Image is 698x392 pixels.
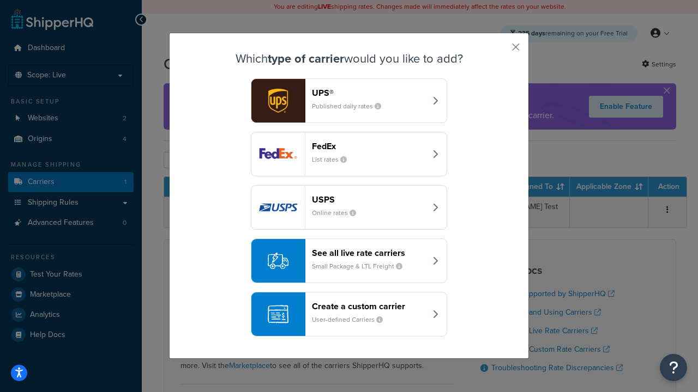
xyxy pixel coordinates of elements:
small: List rates [312,155,356,164]
small: Published daily rates [312,101,390,111]
button: Create a custom carrierUser-defined Carriers [251,292,447,336]
button: usps logoUSPSOnline rates [251,185,447,230]
img: icon-carrier-liverate-becf4550.svg [268,250,288,271]
button: Open Resource Center [660,354,687,381]
button: ups logoUPS®Published daily rates [251,78,447,123]
img: fedEx logo [251,132,305,176]
button: See all live rate carriersSmall Package & LTL Freight [251,238,447,283]
img: usps logo [251,186,305,229]
h3: Which would you like to add? [197,52,501,65]
strong: type of carrier [268,50,344,68]
header: Create a custom carrier [312,301,426,311]
header: See all live rate carriers [312,248,426,258]
header: FedEx [312,141,426,151]
img: icon-carrier-custom-c93b8a24.svg [268,304,288,324]
header: USPS [312,194,426,205]
img: ups logo [251,79,305,122]
small: Online rates [312,208,365,218]
small: Small Package & LTL Freight [312,261,411,271]
button: fedEx logoFedExList rates [251,132,447,176]
header: UPS® [312,88,426,98]
small: User-defined Carriers [312,315,392,324]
